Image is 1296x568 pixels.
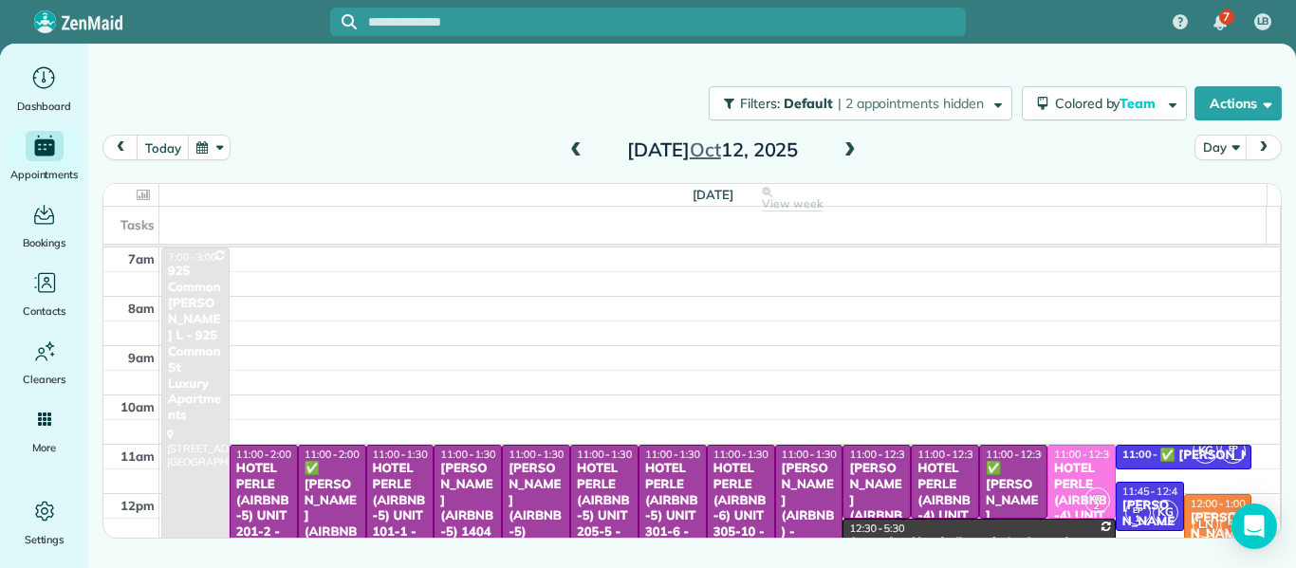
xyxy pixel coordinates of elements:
[1231,504,1277,549] div: Open Intercom Messenger
[1122,485,1184,498] span: 11:45 - 12:45
[236,448,291,461] span: 11:00 - 2:00
[1085,498,1109,516] small: 2
[120,449,155,464] span: 11am
[8,63,81,116] a: Dashboard
[32,438,56,457] span: More
[102,135,139,160] button: prev
[690,137,721,161] span: Oct
[8,496,81,549] a: Settings
[1193,438,1218,464] span: KG
[709,86,1011,120] button: Filters: Default | 2 appointments hidden
[128,301,155,316] span: 8am
[137,135,189,160] button: today
[1055,95,1162,112] span: Colored by
[8,267,81,321] a: Contacts
[167,264,224,424] div: 925 Common [PERSON_NAME] L - 925 Common St Luxury Apartments
[120,399,155,414] span: 10am
[1200,2,1240,44] div: 7 unread notifications
[1221,522,1245,541] small: 2
[10,165,79,184] span: Appointments
[330,14,357,29] button: Focus search
[8,131,81,184] a: Appointments
[23,302,65,321] span: Contacts
[917,448,979,461] span: 11:00 - 12:30
[168,250,217,264] span: 7:00 - 3:00
[1022,86,1187,120] button: Colored byTeam
[373,448,428,461] span: 11:00 - 1:30
[120,217,155,232] span: Tasks
[693,187,733,202] span: [DATE]
[784,95,834,112] span: Default
[577,448,632,461] span: 11:00 - 1:30
[1120,95,1158,112] span: Team
[23,233,66,252] span: Bookings
[986,448,1047,461] span: 11:00 - 12:30
[849,448,911,461] span: 11:00 - 12:30
[23,370,65,389] span: Cleaners
[782,448,837,461] span: 11:00 - 1:30
[1194,86,1282,120] button: Actions
[120,498,155,513] span: 12pm
[305,448,360,461] span: 11:00 - 2:00
[713,448,768,461] span: 11:00 - 1:30
[1191,497,1246,510] span: 12:00 - 1:00
[342,14,357,29] svg: Focus search
[699,86,1011,120] a: Filters: Default | 2 appointments hidden
[740,95,780,112] span: Filters:
[838,95,984,112] span: | 2 appointments hidden
[1126,510,1150,528] small: 1
[25,530,65,549] span: Settings
[509,448,564,461] span: 11:00 - 1:30
[645,448,700,461] span: 11:00 - 1:30
[1133,504,1143,515] span: EP
[1246,135,1282,160] button: next
[440,448,495,461] span: 11:00 - 1:30
[17,97,71,116] span: Dashboard
[1221,449,1245,467] small: 1
[8,336,81,389] a: Cleaners
[128,251,155,266] span: 7am
[849,522,904,535] span: 12:30 - 5:30
[1153,500,1178,525] span: KG
[594,139,831,160] h2: [DATE] 12, 2025
[1193,512,1218,538] span: LN
[1194,135,1247,160] button: Day
[1091,492,1102,503] span: AR
[1228,517,1239,527] span: ML
[128,350,155,365] span: 9am
[848,535,1109,567] div: Sweeping Hands (Laundry) - Sweeping Hands
[8,199,81,252] a: Bookings
[1223,9,1230,25] span: 7
[1054,448,1116,461] span: 11:00 - 12:30
[1257,14,1269,29] span: LB
[762,196,823,211] span: View week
